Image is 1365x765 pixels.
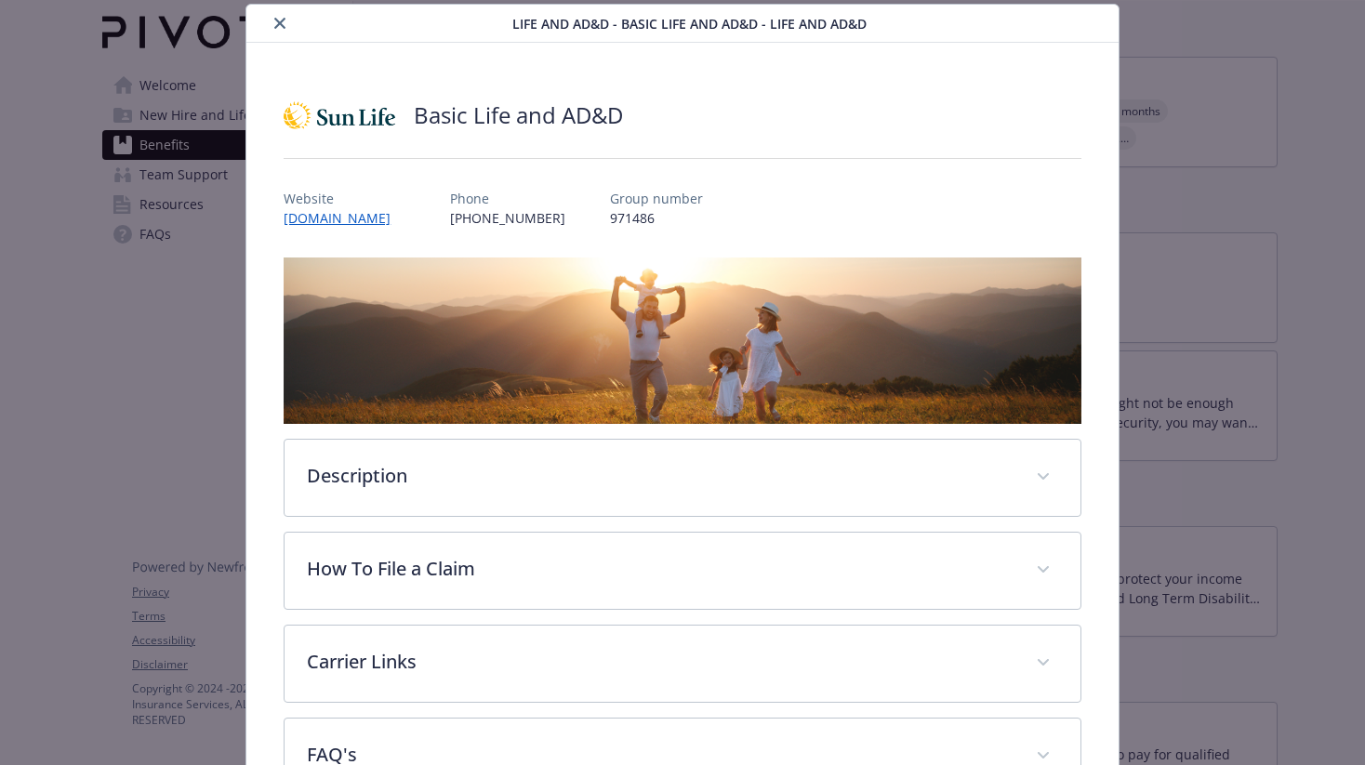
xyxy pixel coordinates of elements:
div: Carrier Links [285,626,1080,702]
img: banner [284,257,1081,424]
div: How To File a Claim [285,533,1080,609]
a: [DOMAIN_NAME] [284,209,405,227]
div: Description [285,440,1080,516]
p: Phone [450,189,565,208]
p: Group number [610,189,703,208]
p: 971486 [610,208,703,228]
img: Sun Life Assurance Company of CA (US) [284,87,395,143]
span: Life and AD&D - Basic Life and AD&D - Life and AD&D [512,14,867,33]
p: Description [307,462,1014,490]
button: close [269,12,291,34]
h2: Basic Life and AD&D [414,99,623,131]
p: [PHONE_NUMBER] [450,208,565,228]
p: Carrier Links [307,648,1014,676]
p: Website [284,189,405,208]
p: How To File a Claim [307,555,1014,583]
